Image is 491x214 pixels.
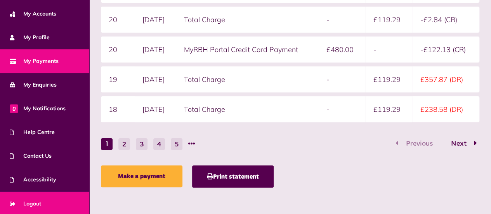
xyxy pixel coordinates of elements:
button: Go to page 2 [443,138,479,150]
span: My Notifications [10,104,66,113]
span: Logout [10,200,41,208]
td: £357.87 (DR) [412,66,479,92]
button: Print statement [192,165,274,188]
td: -£2.84 (CR) [412,7,479,33]
td: 19 [101,66,135,92]
span: Accessibility [10,176,56,184]
td: [DATE] [135,7,176,33]
span: Next [445,140,472,147]
td: 18 [101,96,135,122]
span: Contact Us [10,152,52,160]
td: - [319,96,366,122]
td: Total Charge [176,96,318,122]
td: 20 [101,7,135,33]
td: -£122.13 (CR) [412,37,479,63]
span: Help Centre [10,128,55,136]
span: My Profile [10,33,50,42]
td: £119.29 [365,7,412,33]
td: 20 [101,37,135,63]
td: - [319,66,366,92]
td: £119.29 [365,66,412,92]
td: [DATE] [135,96,176,122]
td: - [365,37,412,63]
td: - [319,7,366,33]
td: [DATE] [135,66,176,92]
td: Total Charge [176,7,318,33]
span: My Enquiries [10,81,57,89]
td: [DATE] [135,37,176,63]
button: Go to page 5 [171,138,182,150]
a: Make a payment [101,165,182,187]
td: MyRBH Portal Credit Card Payment [176,37,318,63]
button: Go to page 4 [153,138,165,150]
td: £119.29 [365,96,412,122]
td: Total Charge [176,66,318,92]
button: Go to page 2 [118,138,130,150]
td: £238.58 (DR) [412,96,479,122]
button: Go to page 3 [136,138,147,150]
span: My Payments [10,57,59,65]
td: £480.00 [319,37,366,63]
span: 0 [10,104,18,113]
span: My Accounts [10,10,56,18]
